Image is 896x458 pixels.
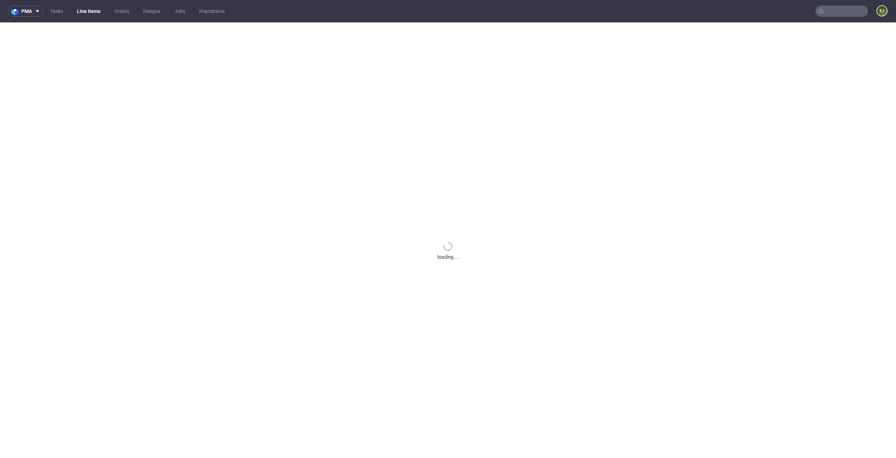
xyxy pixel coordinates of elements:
a: Impositions [195,6,229,17]
a: Tasks [46,6,67,17]
a: Jobs [170,6,189,17]
button: pma [8,6,43,17]
span: pma [21,9,32,14]
figcaption: EJ [877,6,887,16]
a: Orders [110,6,133,17]
a: Designs [139,6,164,17]
div: loading ... [437,254,459,261]
a: Line Items [73,6,105,17]
img: logo [12,7,21,15]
